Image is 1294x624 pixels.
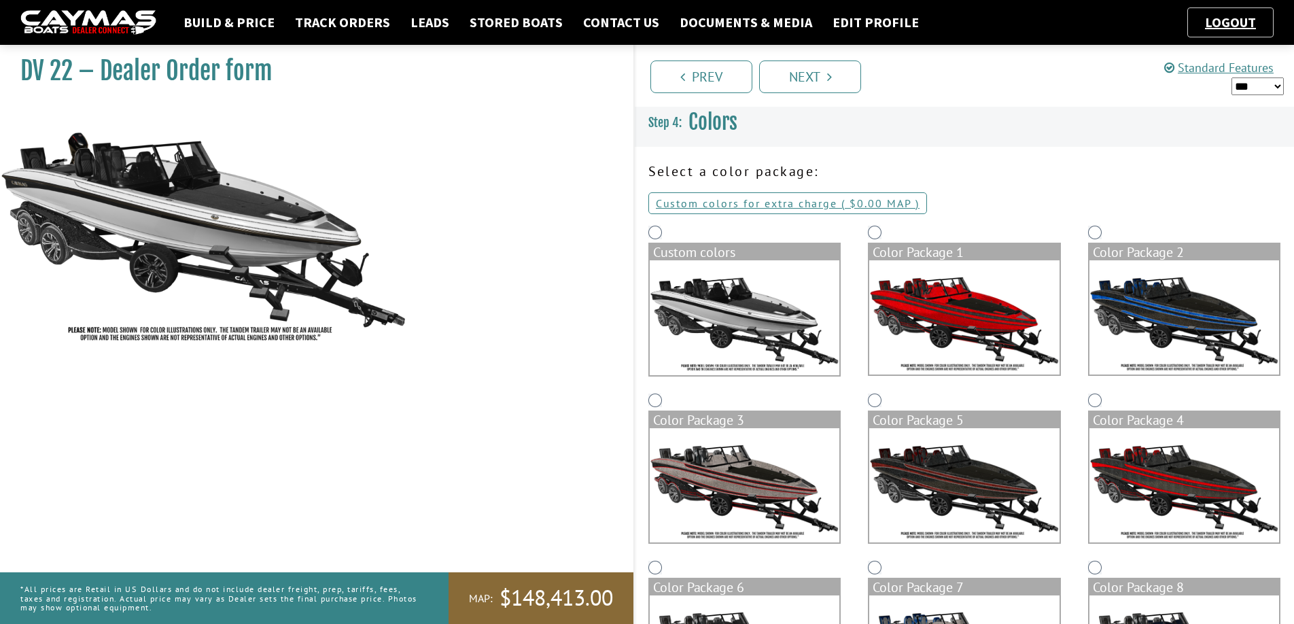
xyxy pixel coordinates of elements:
div: Color Package 7 [869,579,1059,595]
a: Logout [1198,14,1263,31]
a: Contact Us [576,14,666,31]
img: color_package_362.png [869,260,1059,375]
div: Color Package 6 [650,579,839,595]
a: Next [759,60,861,93]
p: *All prices are Retail in US Dollars and do not include dealer freight, prep, tariffs, fees, taxe... [20,578,418,619]
a: Prev [650,60,752,93]
span: $0.00 MAP [850,196,911,210]
div: Color Package 8 [1089,579,1279,595]
div: Color Package 5 [869,412,1059,428]
a: Documents & Media [673,14,819,31]
div: Custom colors [650,244,839,260]
span: MAP: [469,591,493,606]
a: Standard Features [1164,60,1274,75]
img: color_package_366.png [1089,428,1279,542]
a: Custom colors for extra charge ( $0.00 MAP ) [648,192,927,214]
img: DV22-Base-Layer.png [650,260,839,375]
h1: DV 22 – Dealer Order form [20,56,599,86]
img: caymas-dealer-connect-2ed40d3bc7270c1d8d7ffb4b79bf05adc795679939227970def78ec6f6c03838.gif [20,10,156,35]
img: color_package_363.png [1089,260,1279,375]
a: Edit Profile [826,14,926,31]
span: $148,413.00 [500,584,613,612]
h3: Colors [635,97,1294,148]
img: color_package_364.png [650,428,839,542]
div: Color Package 3 [650,412,839,428]
div: Color Package 1 [869,244,1059,260]
a: MAP:$148,413.00 [449,572,633,624]
a: Stored Boats [463,14,570,31]
a: Build & Price [177,14,281,31]
p: Select a color package: [648,161,1280,181]
ul: Pagination [647,58,1294,93]
div: Color Package 2 [1089,244,1279,260]
div: Color Package 4 [1089,412,1279,428]
a: Leads [404,14,456,31]
a: Track Orders [288,14,397,31]
img: color_package_365.png [869,428,1059,542]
